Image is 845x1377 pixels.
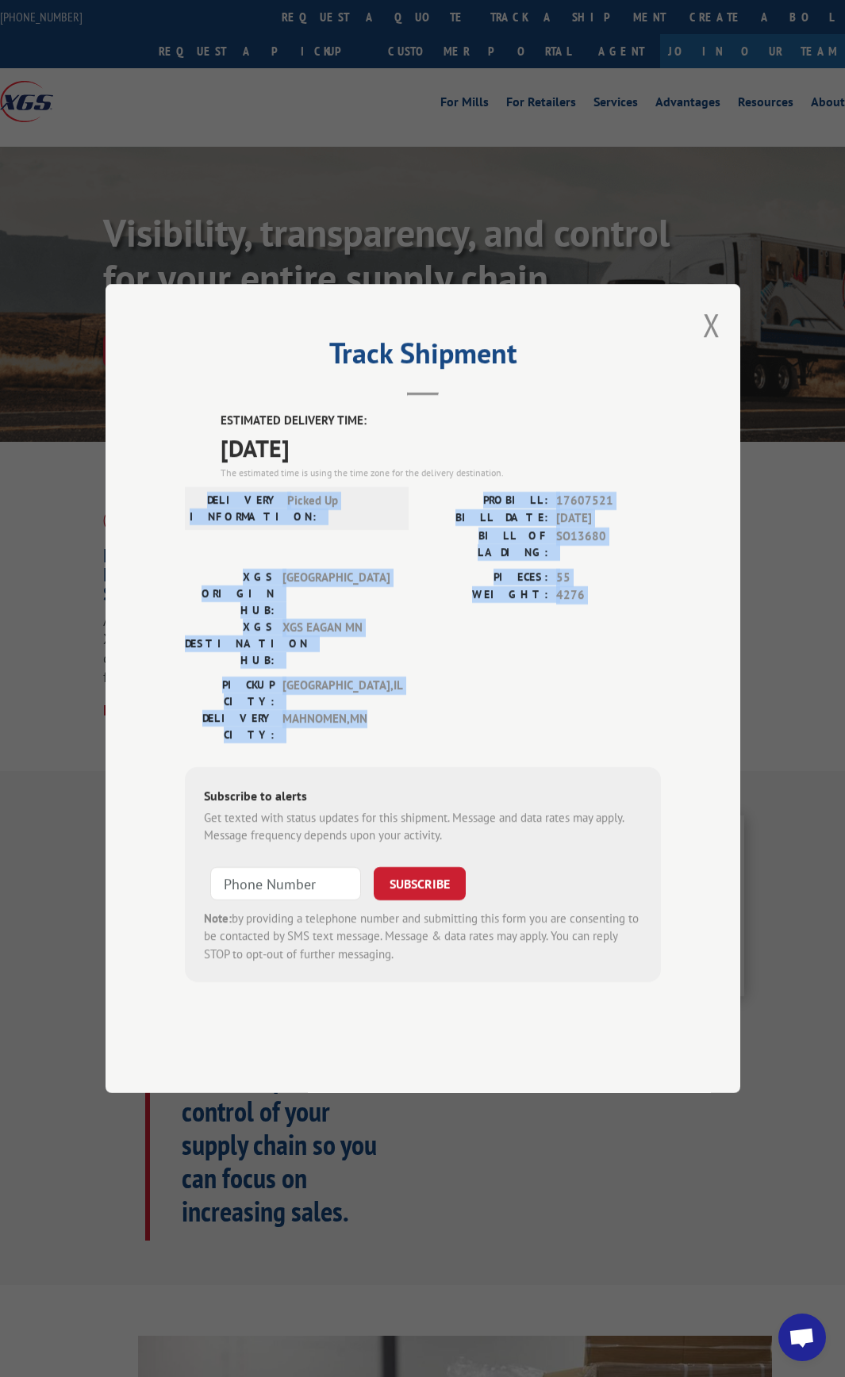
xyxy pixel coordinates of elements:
label: ESTIMATED DELIVERY TIME: [221,412,661,430]
label: DELIVERY CITY: [185,710,275,743]
label: BILL DATE: [423,509,548,527]
span: XGS EAGAN MN [282,619,390,669]
div: Get texted with status updates for this shipment. Message and data rates may apply. Message frequ... [204,809,642,845]
input: Phone Number [210,867,361,900]
button: SUBSCRIBE [374,867,466,900]
span: Picked Up [287,492,394,525]
label: DELIVERY INFORMATION: [190,492,279,525]
span: [GEOGRAPHIC_DATA] [282,569,390,619]
span: SO13680 [556,527,661,561]
span: [DATE] [556,509,661,527]
label: XGS DESTINATION HUB: [185,619,275,669]
div: by providing a telephone number and submitting this form you are consenting to be contacted by SM... [204,910,642,964]
span: 17607521 [556,492,661,510]
span: [GEOGRAPHIC_DATA] , IL [282,677,390,710]
span: 4276 [556,586,661,604]
span: [DATE] [221,430,661,466]
h2: Track Shipment [185,342,661,372]
strong: Note: [204,911,232,926]
div: Open chat [778,1314,826,1361]
label: BILL OF LADING: [423,527,548,561]
div: Subscribe to alerts [204,786,642,809]
span: MAHNOMEN , MN [282,710,390,743]
label: PIECES: [423,569,548,587]
label: PICKUP CITY: [185,677,275,710]
label: PROBILL: [423,492,548,510]
div: The estimated time is using the time zone for the delivery destination. [221,466,661,480]
button: Close modal [703,304,720,346]
label: WEIGHT: [423,586,548,604]
span: 55 [556,569,661,587]
label: XGS ORIGIN HUB: [185,569,275,619]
